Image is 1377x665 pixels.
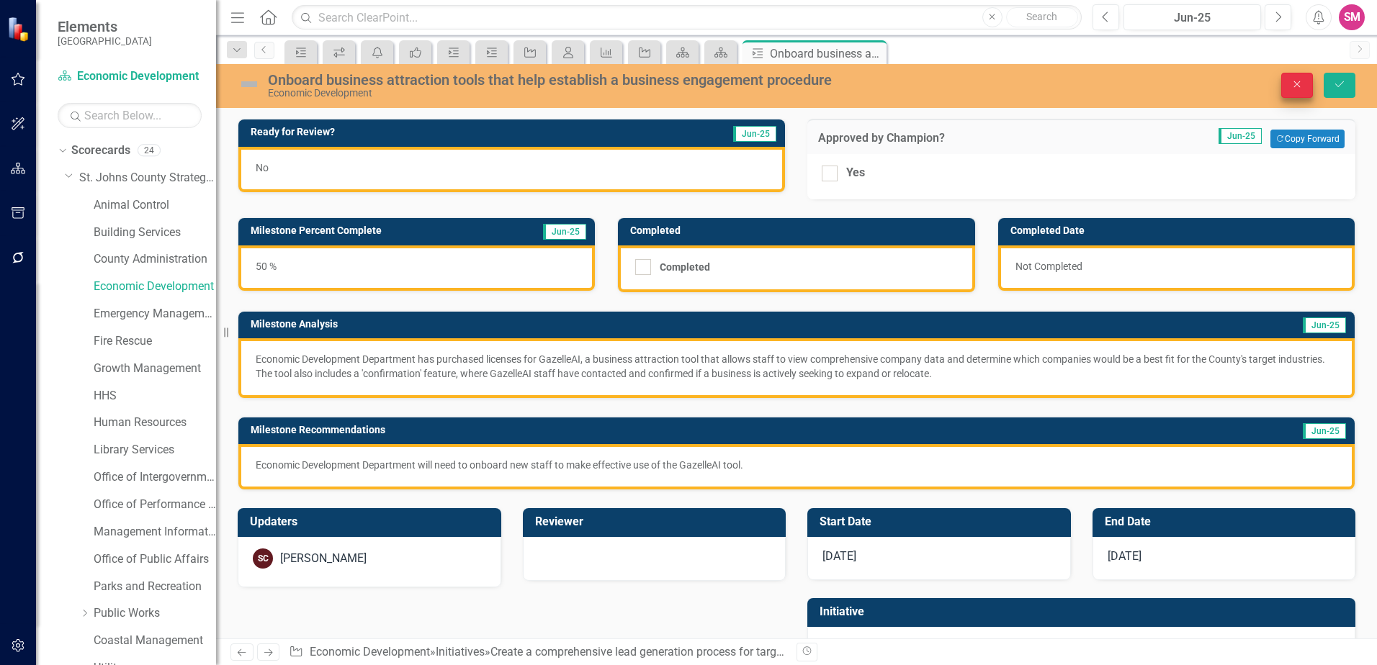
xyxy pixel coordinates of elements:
[71,142,130,159] a: Scorecards
[310,645,430,659] a: Economic Development
[535,515,779,528] h3: Reviewer
[770,45,883,63] div: Onboard business attraction tools that help establish a business engagement procedure
[94,388,216,404] a: HHS
[250,515,494,528] h3: Updaters
[58,103,202,128] input: Search Below...
[998,245,1355,291] div: Not Completed
[490,645,838,659] a: Create a comprehensive lead generation process for target industries
[94,225,216,241] a: Building Services
[58,18,152,35] span: Elements
[733,126,776,142] span: Jun-25
[280,551,367,567] div: [PERSON_NAME]
[94,306,216,322] a: Emergency Management
[94,251,216,268] a: County Administration
[630,225,967,236] h3: Completed
[1123,4,1261,30] button: Jun-25
[256,162,269,173] span: No
[1108,549,1141,563] span: [DATE]
[251,319,976,330] h3: Milestone Analysis
[94,197,216,214] a: Animal Control
[94,442,216,458] a: Library Services
[94,279,216,295] a: Economic Development
[138,145,161,157] div: 24
[1105,515,1349,528] h3: End Date
[1219,128,1262,144] span: Jun-25
[94,415,216,431] a: Human Resources
[94,497,216,513] a: Office of Performance & Transparency
[820,605,1348,618] h3: Initiative
[543,224,586,240] span: Jun-25
[94,605,216,622] a: Public Works
[251,425,1075,435] h3: Milestone Recommendations
[1010,225,1347,236] h3: Completed Date
[94,551,216,568] a: Office of Public Affairs
[820,515,1064,528] h3: Start Date
[268,72,864,88] div: Onboard business attraction tools that help establish a business engagement procedure
[94,361,216,377] a: Growth Management
[238,245,595,291] div: 50 %
[436,645,485,659] a: Initiatives
[79,170,216,186] a: St. Johns County Strategic Plan
[94,333,216,350] a: Fire Rescue
[1303,317,1346,333] span: Jun-25
[1303,423,1346,439] span: Jun-25
[94,469,216,486] a: Office of Intergovernmental Affairs
[289,644,786,661] div: » » »
[238,73,261,96] img: Not Defined
[7,16,32,41] img: ClearPoint Strategy
[822,549,856,563] span: [DATE]
[58,35,152,47] small: [GEOGRAPHIC_DATA]
[253,548,273,569] div: SC
[846,165,865,181] div: Yes
[1270,130,1345,148] button: Copy Forward
[1339,4,1365,30] button: SM
[94,524,216,540] a: Management Information Systems
[58,68,202,85] a: Economic Development
[1006,7,1078,27] button: Search
[268,88,864,99] div: Economic Development
[251,225,502,236] h3: Milestone Percent Complete
[256,352,1337,381] p: Economic Development Department has purchased licenses for GazelleAI, a business attraction tool ...
[94,633,216,649] a: Coastal Management
[818,132,1082,145] h3: Approved by Champion?
[94,579,216,595] a: Parks and Recreation
[292,5,1082,30] input: Search ClearPoint...
[1026,11,1057,22] span: Search
[256,458,1337,472] p: Economic Development Department will need to onboard new staff to make effective use of the Gazel...
[251,127,595,137] h3: Ready for Review?
[1129,9,1256,27] div: Jun-25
